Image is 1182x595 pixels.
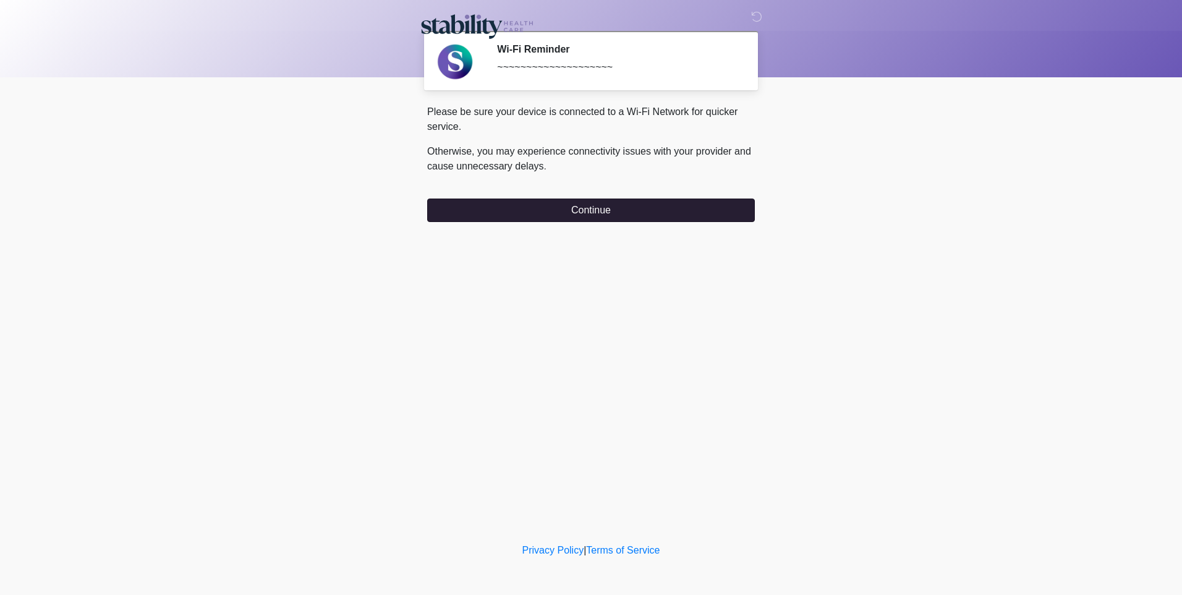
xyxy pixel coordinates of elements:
span: . [544,161,546,171]
p: Please be sure your device is connected to a Wi-Fi Network for quicker service. [427,105,755,134]
a: Terms of Service [586,545,660,555]
a: | [584,545,586,555]
img: Stability Healthcare Logo [415,9,538,41]
button: Continue [427,199,755,222]
p: Otherwise, you may experience connectivity issues with your provider and cause unnecessary delays [427,144,755,174]
div: ~~~~~~~~~~~~~~~~~~~~ [497,60,736,75]
img: Agent Avatar [436,43,474,80]
a: Privacy Policy [522,545,584,555]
